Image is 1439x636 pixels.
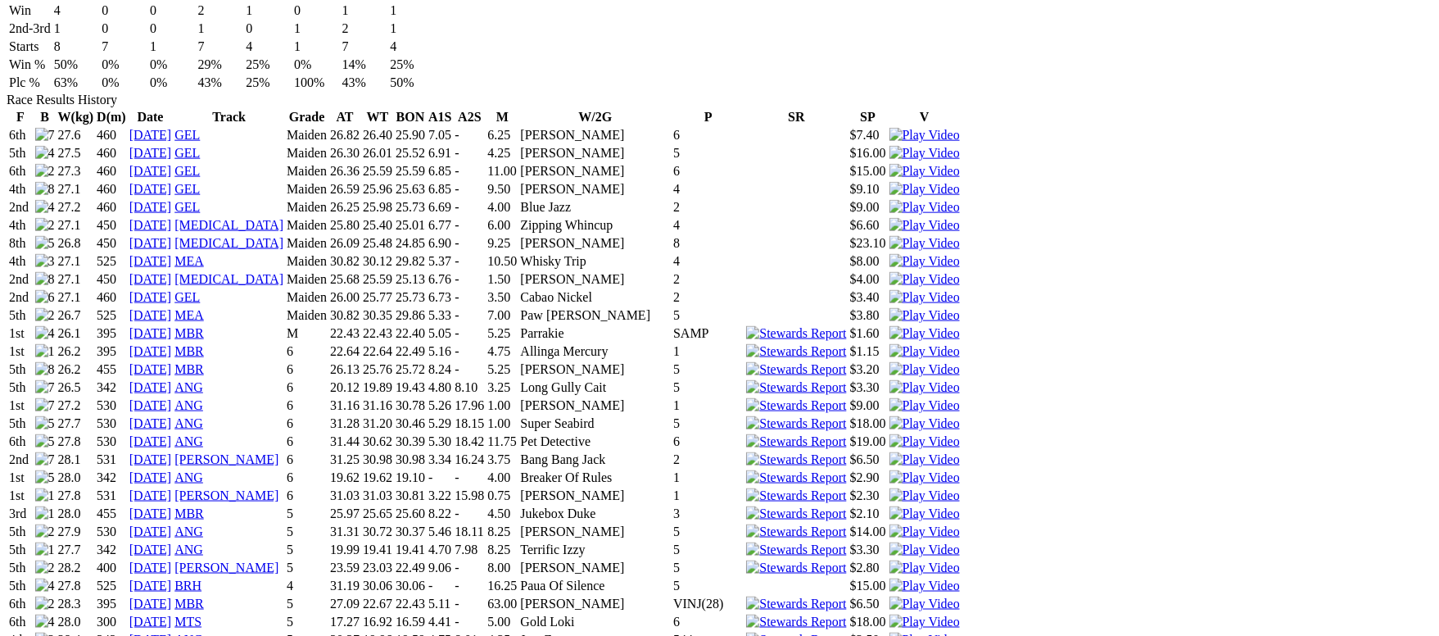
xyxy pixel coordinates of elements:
td: Maiden [286,181,328,198]
td: [PERSON_NAME] [519,145,671,161]
th: Track [174,109,284,125]
a: [PERSON_NAME] [174,488,278,502]
img: 4 [35,326,55,341]
img: Play Video [889,615,960,629]
img: Play Video [889,344,960,359]
a: Watch Replay on Watchdog [889,164,960,178]
img: Stewards Report [746,398,846,413]
td: 0% [293,57,340,73]
td: 25.73 [395,199,426,216]
img: Stewards Report [746,416,846,431]
td: Starts [8,39,52,55]
td: 25.63 [395,181,426,198]
a: [DATE] [129,272,172,286]
a: [DATE] [129,146,172,160]
td: 1 [53,20,100,37]
a: View replay [889,398,960,412]
a: View replay [889,615,960,629]
img: Play Video [889,452,960,467]
img: 2 [35,218,55,233]
td: 25.01 [395,217,426,234]
a: View replay [889,362,960,376]
td: - [454,163,485,179]
a: MBR [174,597,204,611]
img: 2 [35,308,55,323]
td: [PERSON_NAME] [519,163,671,179]
a: Watch Replay on Watchdog [889,254,960,268]
th: Date [129,109,173,125]
a: BRH [174,579,201,593]
td: 14% [342,57,388,73]
td: $16.00 [849,145,887,161]
td: $9.10 [849,181,887,198]
td: - [454,145,485,161]
td: 25.80 [329,217,360,234]
td: 63% [53,75,100,91]
td: 26.82 [329,127,360,143]
td: - [454,127,485,143]
a: [DATE] [129,543,172,556]
td: 11.00 [486,163,518,179]
a: [DATE] [129,128,172,142]
a: View replay [889,452,960,466]
a: View replay [889,579,960,593]
img: 3 [35,254,55,269]
img: Play Video [889,218,960,233]
th: BON [395,109,426,125]
th: V [889,109,961,125]
td: $6.60 [849,217,887,234]
img: Play Video [889,254,960,269]
td: 25% [245,57,292,73]
td: 7.05 [428,127,452,143]
td: 26.8 [57,235,95,252]
img: 5 [35,236,55,251]
th: SR [745,109,847,125]
td: Maiden [286,199,328,216]
img: Play Video [889,398,960,413]
img: 4 [35,146,55,161]
td: $7.40 [849,127,887,143]
img: Stewards Report [746,525,846,539]
img: 1 [35,543,55,557]
td: 43% [342,75,388,91]
img: 2 [35,525,55,539]
td: - [454,217,485,234]
th: P [672,109,744,125]
td: 25% [389,57,436,73]
td: 43% [197,75,244,91]
td: 0 [101,2,147,19]
td: 460 [96,127,127,143]
td: Win % [8,57,52,73]
a: [DATE] [129,218,172,232]
a: ANG [174,434,203,448]
img: Play Video [889,146,960,161]
td: 50% [53,57,100,73]
td: 2nd [8,199,33,216]
td: 1 [293,39,340,55]
td: 27.2 [57,199,95,216]
a: View replay [889,326,960,340]
img: Play Video [889,380,960,395]
td: 1 [389,2,436,19]
img: Play Video [889,236,960,251]
td: 0 [149,20,196,37]
td: 7 [342,39,388,55]
a: GEL [174,290,200,304]
td: 27.1 [57,217,95,234]
img: Play Video [889,434,960,449]
a: [DATE] [129,434,172,448]
img: 2 [35,164,55,179]
td: [PERSON_NAME] [519,181,671,198]
img: Stewards Report [746,434,846,449]
img: Play Video [889,470,960,485]
img: 7 [35,128,55,143]
a: [PERSON_NAME] [174,561,278,575]
a: [MEDICAL_DATA] [174,236,283,250]
img: 5 [35,434,55,449]
td: 29% [197,57,244,73]
img: Stewards Report [746,488,846,503]
td: Maiden [286,217,328,234]
a: ANG [174,416,203,430]
td: 6 [672,127,744,143]
a: MTS [174,615,201,629]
